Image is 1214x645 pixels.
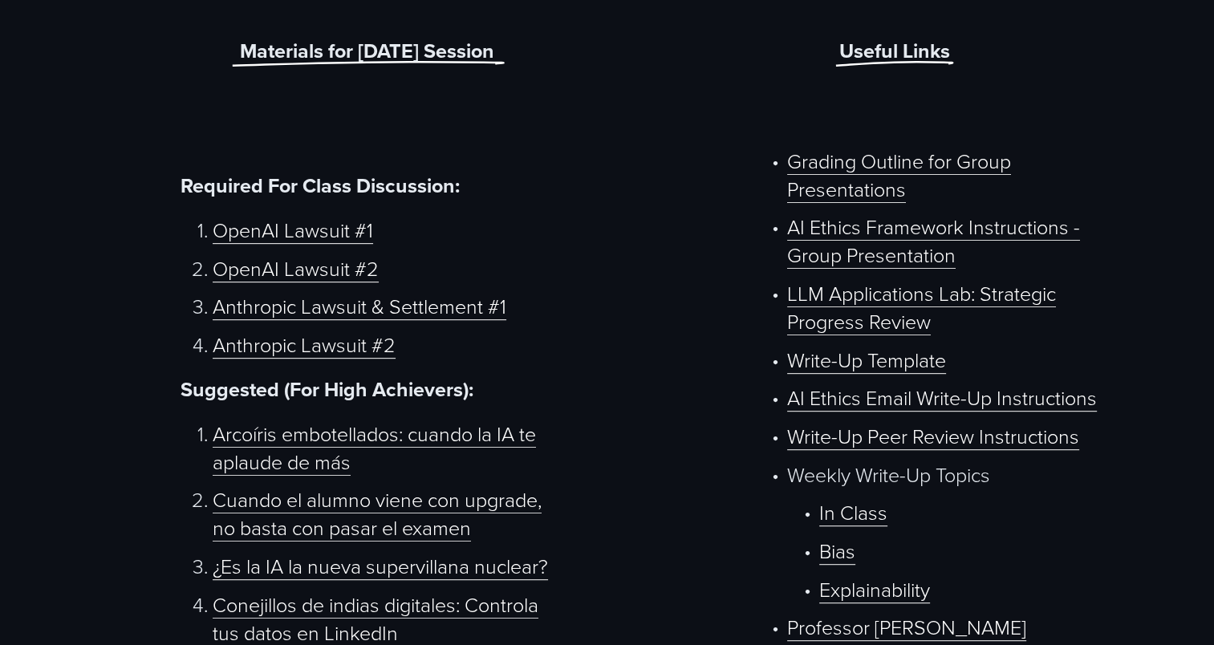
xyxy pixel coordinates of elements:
[181,171,460,200] strong: Required For Class Discussion:
[819,537,855,565] a: Bias
[213,420,536,476] a: Arcoíris embotellados: cuando la IA te aplaude de más
[787,279,1056,335] a: LLM Applications Lab: Strategic Progress Review
[213,216,373,244] a: OpenAI Lawsuit #1
[213,254,379,282] a: OpenAI Lawsuit #2
[240,36,494,65] strong: Materials for [DATE] Session
[787,147,1011,203] a: Grading Outline for Group Presentations
[839,36,950,65] strong: Useful Links
[787,213,1080,269] a: AI Ethics Framework Instructions - Group Presentation
[819,575,930,603] a: Explainability
[213,552,548,580] a: ¿Es la IA la nueva supervillana nuclear?
[213,485,542,542] a: Cuando el alumno viene con upgrade, no basta con pasar el examen
[787,460,1130,489] p: Weekly Write-Up Topics
[787,346,946,374] a: Write-Up Template
[819,498,887,526] a: In Class
[213,292,506,320] a: Anthropic Lawsuit & Settlement #1
[787,613,1026,641] a: Professor [PERSON_NAME]
[213,331,396,359] a: Anthropic Lawsuit #2
[787,422,1079,450] a: Write-Up Peer Review Instructions
[787,383,1097,412] a: AI Ethics Email Write-Up Instructions
[181,375,473,404] strong: Suggested (For High Achievers):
